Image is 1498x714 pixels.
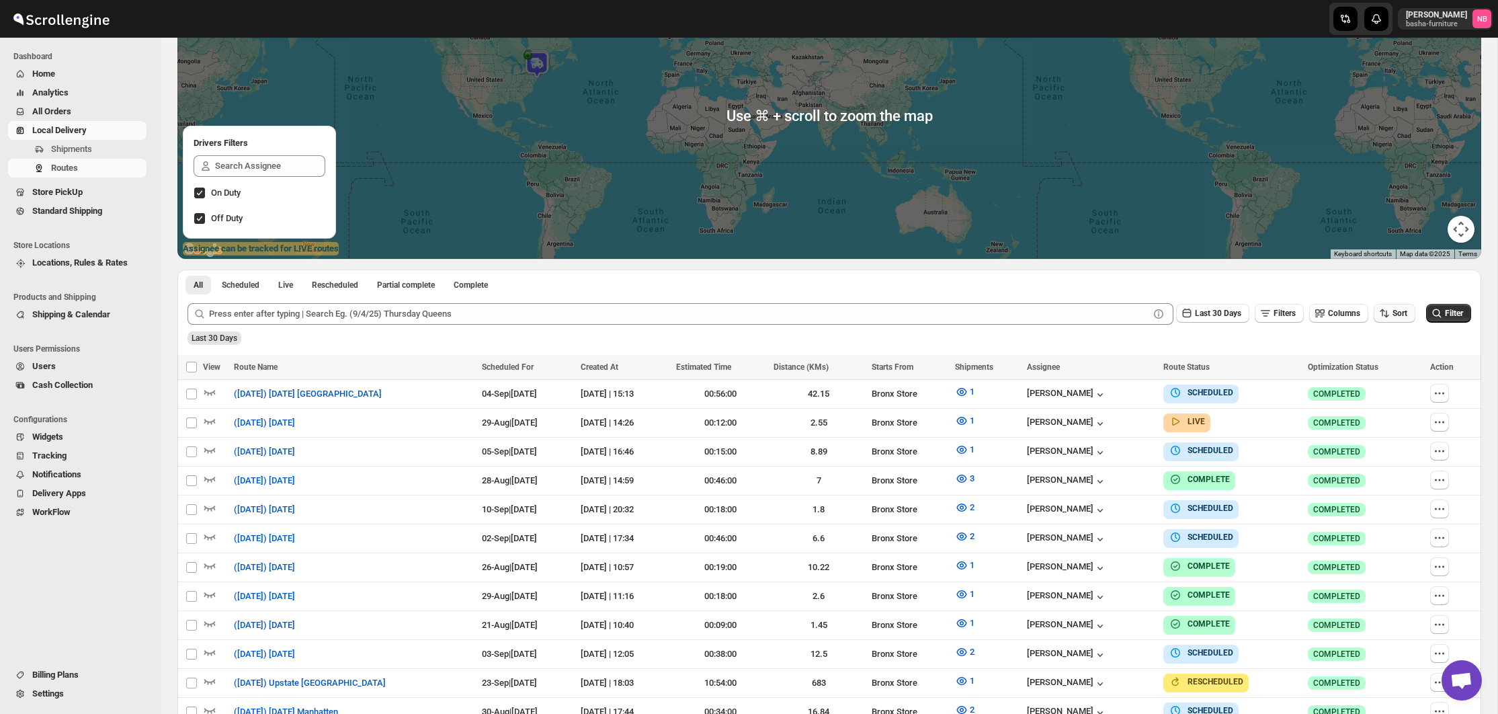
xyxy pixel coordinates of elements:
[1188,648,1233,658] b: SCHEDULED
[234,647,295,661] span: ([DATE]) [DATE]
[774,590,864,603] div: 2.6
[872,474,947,487] div: Bronx Store
[312,280,358,290] span: Rescheduled
[482,475,538,485] span: 28-Aug | [DATE]
[676,676,766,690] div: 10:54:00
[32,187,83,197] span: Store PickUp
[970,618,974,628] span: 1
[1027,532,1107,546] button: [PERSON_NAME]
[774,647,864,661] div: 12.5
[1169,617,1230,631] button: COMPLETE
[970,560,974,570] span: 1
[1163,362,1210,372] span: Route Status
[1313,620,1360,631] span: COMPLETED
[226,441,303,463] button: ([DATE]) [DATE]
[1027,446,1107,459] button: [PERSON_NAME]
[234,503,295,516] span: ([DATE]) [DATE]
[676,362,731,372] span: Estimated Time
[947,468,983,489] button: 3
[32,469,81,479] span: Notifications
[13,414,152,425] span: Configurations
[1188,504,1233,513] b: SCHEDULED
[581,647,667,661] div: [DATE] | 12:05
[32,488,86,498] span: Delivery Apps
[482,389,537,399] span: 04-Sep | [DATE]
[676,647,766,661] div: 00:38:00
[215,155,325,177] input: Search Assignee
[203,362,220,372] span: View
[194,280,203,290] span: All
[947,410,983,432] button: 1
[482,446,537,457] span: 05-Sep | [DATE]
[1477,15,1487,24] text: NB
[872,647,947,661] div: Bronx Store
[51,163,78,173] span: Routes
[1188,388,1233,397] b: SCHEDULED
[8,65,147,83] button: Home
[872,561,947,574] div: Bronx Store
[970,387,974,397] span: 1
[947,584,983,605] button: 1
[1169,646,1233,660] button: SCHEDULED
[1458,250,1477,257] a: Terms (opens in new tab)
[774,362,829,372] span: Distance (KMs)
[1188,677,1243,686] b: RESCHEDULED
[947,670,983,692] button: 1
[1027,417,1107,430] button: [PERSON_NAME]
[1027,677,1107,690] button: [PERSON_NAME]
[774,561,864,574] div: 10.22
[1313,418,1360,428] span: COMPLETED
[970,415,974,426] span: 1
[222,280,259,290] span: Scheduled
[226,672,394,694] button: ([DATE]) Upstate [GEOGRAPHIC_DATA]
[226,586,303,607] button: ([DATE]) [DATE]
[1027,504,1107,517] div: [PERSON_NAME]
[774,503,864,516] div: 1.8
[1313,475,1360,486] span: COMPLETED
[13,344,152,354] span: Users Permissions
[32,125,87,135] span: Local Delivery
[32,106,71,116] span: All Orders
[1027,561,1107,575] button: [PERSON_NAME]
[1027,475,1107,488] div: [PERSON_NAME]
[234,676,386,690] span: ([DATE]) Upstate [GEOGRAPHIC_DATA]
[1313,649,1360,660] span: COMPLETED
[234,445,295,459] span: ([DATE]) [DATE]
[1027,590,1107,604] div: [PERSON_NAME]
[872,532,947,545] div: Bronx Store
[1313,504,1360,515] span: COMPLETED
[1027,648,1107,662] div: [PERSON_NAME]
[970,589,974,599] span: 1
[947,526,983,547] button: 2
[581,676,667,690] div: [DATE] | 18:03
[8,83,147,102] button: Analytics
[32,361,56,371] span: Users
[872,445,947,459] div: Bronx Store
[1426,304,1471,323] button: Filter
[774,416,864,430] div: 2.55
[581,590,667,603] div: [DATE] | 11:16
[774,619,864,632] div: 1.45
[32,309,110,319] span: Shipping & Calendar
[1188,590,1230,600] b: COMPLETE
[234,387,382,401] span: ([DATE]) [DATE] [GEOGRAPHIC_DATA]
[13,240,152,251] span: Store Locations
[1398,8,1493,30] button: User menu
[482,649,537,659] span: 03-Sep | [DATE]
[1313,533,1360,544] span: COMPLETED
[377,280,435,290] span: Partial complete
[8,428,147,446] button: Widgets
[226,470,303,491] button: ([DATE]) [DATE]
[209,303,1149,325] input: Press enter after typing | Search Eg. (9/4/25) Thursday Queens
[1188,561,1230,571] b: COMPLETE
[581,561,667,574] div: [DATE] | 10:57
[676,619,766,632] div: 00:09:00
[1169,675,1243,688] button: RESCHEDULED
[8,484,147,503] button: Delivery Apps
[872,590,947,603] div: Bronx Store
[872,676,947,690] div: Bronx Store
[8,684,147,703] button: Settings
[676,416,766,430] div: 00:12:00
[278,280,293,290] span: Live
[581,362,618,372] span: Created At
